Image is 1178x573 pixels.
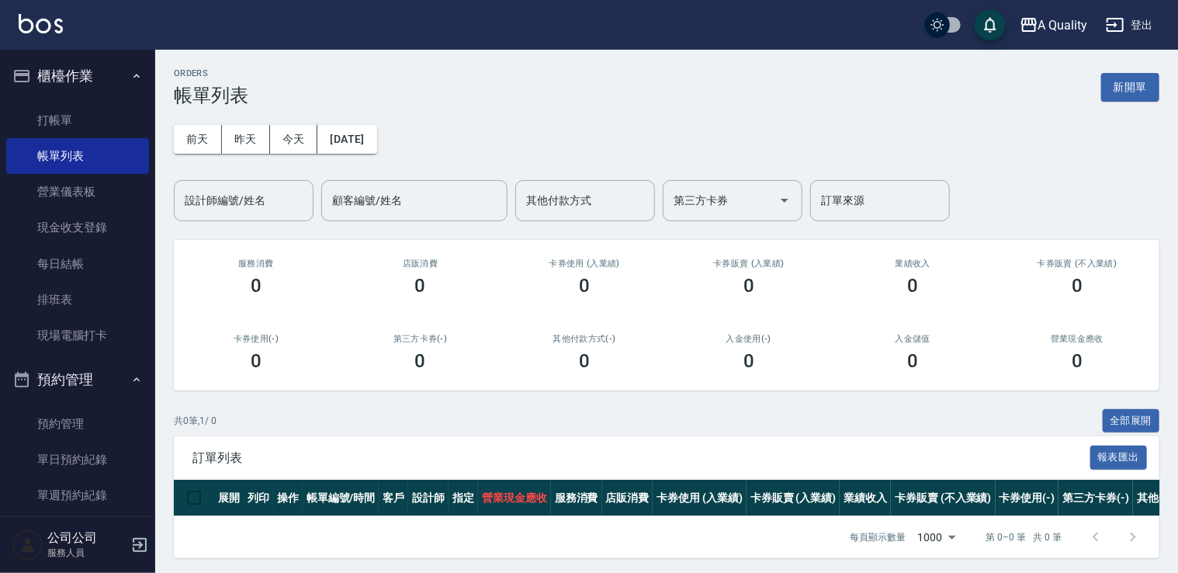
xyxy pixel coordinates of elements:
h2: 卡券販賣 (入業績) [685,259,812,269]
h3: 0 [1072,275,1083,297]
th: 客戶 [379,480,408,516]
button: Open [772,188,797,213]
th: 店販消費 [602,480,653,516]
h3: 服務消費 [192,259,320,269]
a: 營業儀表板 [6,174,149,210]
a: 單日預約紀錄 [6,442,149,477]
button: A Quality [1013,9,1094,41]
th: 卡券使用 (入業績) [653,480,747,516]
th: 展開 [214,480,244,516]
h2: 卡券販賣 (不入業績) [1013,259,1141,269]
div: A Quality [1038,16,1088,35]
a: 單週預約紀錄 [6,477,149,513]
th: 操作 [273,480,303,516]
button: 登出 [1100,11,1159,40]
h2: 營業現金應收 [1013,334,1141,344]
a: 每日結帳 [6,246,149,282]
th: 卡券使用(-) [996,480,1059,516]
th: 第三方卡券(-) [1058,480,1133,516]
th: 設計師 [408,480,449,516]
button: 全部展開 [1103,409,1160,433]
button: 新開單 [1101,73,1159,102]
h3: 0 [743,275,754,297]
h3: 0 [415,350,426,372]
button: 今天 [270,125,318,154]
h2: 第三方卡券(-) [357,334,484,344]
a: 報表匯出 [1090,450,1148,464]
button: [DATE] [317,125,376,154]
th: 服務消費 [551,480,602,516]
button: 櫃檯作業 [6,56,149,96]
h2: ORDERS [174,68,248,78]
h3: 帳單列表 [174,85,248,106]
h3: 0 [907,275,918,297]
button: 前天 [174,125,222,154]
h2: 業績收入 [850,259,977,269]
span: 訂單列表 [192,450,1090,466]
p: 服務人員 [47,546,126,560]
a: 排班表 [6,282,149,318]
a: 現金收支登錄 [6,210,149,245]
th: 卡券販賣 (不入業績) [891,480,995,516]
a: 新開單 [1101,79,1159,94]
h3: 0 [415,275,426,297]
th: 卡券販賣 (入業績) [747,480,840,516]
th: 列印 [244,480,273,516]
th: 帳單編號/時間 [303,480,379,516]
h5: 公司公司 [47,530,126,546]
a: 帳單列表 [6,138,149,174]
h3: 0 [1072,350,1083,372]
a: 打帳單 [6,102,149,138]
h3: 0 [907,350,918,372]
img: Logo [19,14,63,33]
h2: 店販消費 [357,259,484,269]
button: 預約管理 [6,359,149,400]
p: 第 0–0 筆 共 0 筆 [986,530,1062,544]
a: 現場電腦打卡 [6,318,149,353]
th: 營業現金應收 [478,480,551,516]
button: 昨天 [222,125,270,154]
h2: 其他付款方式(-) [521,334,648,344]
h2: 卡券使用(-) [192,334,320,344]
h3: 0 [743,350,754,372]
p: 每頁顯示數量 [850,530,906,544]
h2: 卡券使用 (入業績) [521,259,648,269]
p: 共 0 筆, 1 / 0 [174,414,217,428]
button: 報表匯出 [1090,446,1148,470]
a: 預約管理 [6,406,149,442]
div: 1000 [912,516,961,558]
th: 業績收入 [840,480,891,516]
button: save [975,9,1006,40]
h3: 0 [579,350,590,372]
th: 指定 [449,480,478,516]
img: Person [12,530,43,561]
h3: 0 [579,275,590,297]
h2: 入金儲值 [850,334,977,344]
h2: 入金使用(-) [685,334,812,344]
h3: 0 [251,350,262,372]
h3: 0 [251,275,262,297]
